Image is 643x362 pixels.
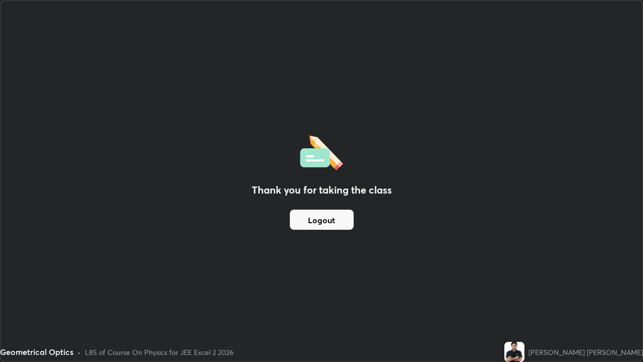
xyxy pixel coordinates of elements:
button: Logout [290,210,354,230]
div: • [77,347,81,357]
img: 69af8b3bbf82471eb9dbcfa53d5670df.jpg [504,342,524,362]
img: offlineFeedback.1438e8b3.svg [300,132,343,170]
div: L85 of Course On Physics for JEE Excel 2 2026 [85,347,234,357]
div: [PERSON_NAME] [PERSON_NAME] [528,347,643,357]
h2: Thank you for taking the class [252,183,392,198]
